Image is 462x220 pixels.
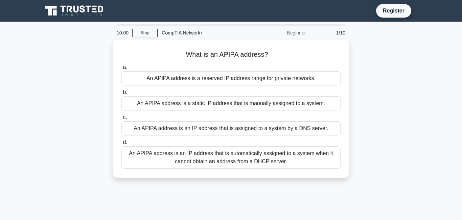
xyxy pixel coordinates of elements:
div: 10:00 [113,26,132,40]
span: b. [123,89,127,95]
div: An APIPA address is a static IP address that is manually assigned to a system. [121,96,341,111]
div: An APIPA address is an IP address that is assigned to a system by a DNS server. [121,121,341,136]
span: d. [123,139,127,145]
span: c. [123,114,127,120]
a: Stop [132,29,158,37]
div: CompTIA Network+ [158,26,251,40]
a: Register [379,6,409,15]
span: a. [123,64,127,70]
div: An APIPA address is a reserved IP address range for private networks. [121,71,341,85]
h5: What is an APIPA address? [121,50,341,59]
div: An APIPA address is an IP address that is automatically assigned to a system when it cannot obtai... [121,146,341,169]
div: 1/10 [310,26,349,40]
div: Beginner [251,26,310,40]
